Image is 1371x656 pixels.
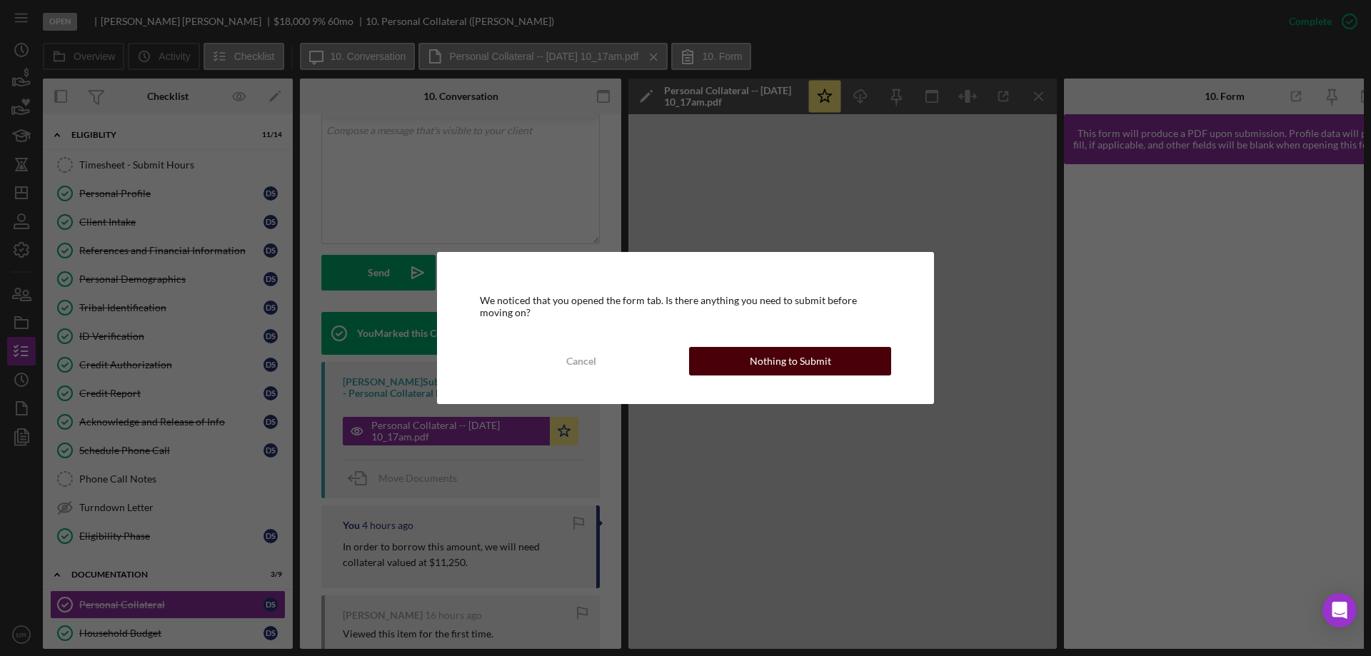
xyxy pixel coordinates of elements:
[750,347,831,375] div: Nothing to Submit
[480,347,682,375] button: Cancel
[566,347,596,375] div: Cancel
[1322,593,1357,627] div: Open Intercom Messenger
[480,295,891,318] div: We noticed that you opened the form tab. Is there anything you need to submit before moving on?
[689,347,891,375] button: Nothing to Submit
